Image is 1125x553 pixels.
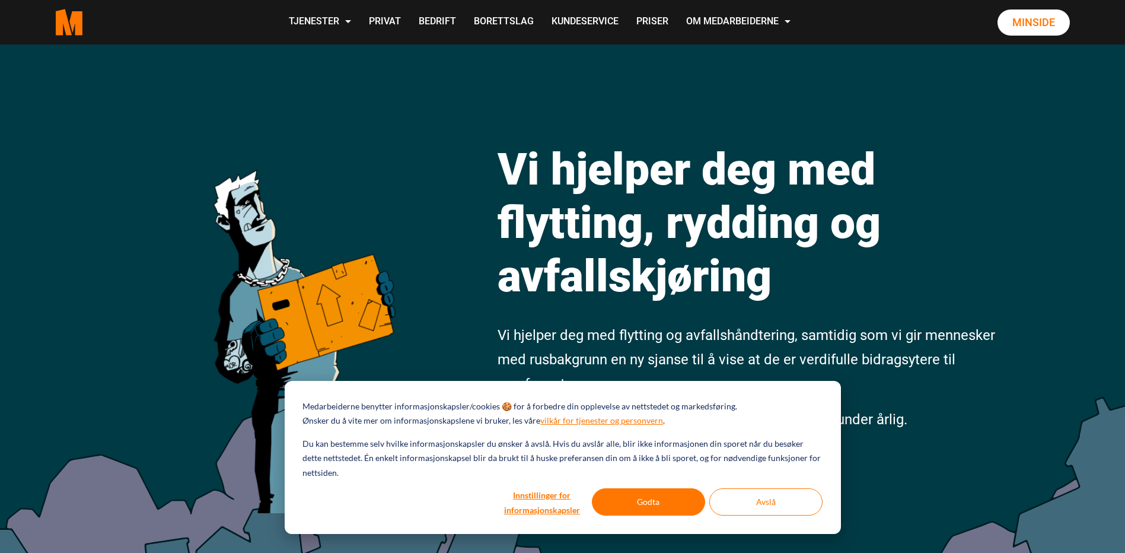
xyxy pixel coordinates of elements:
h1: Vi hjelper deg med flytting, rydding og avfallskjøring [498,142,999,303]
a: Bedrift [410,1,465,43]
a: vilkår for tjenester og personvern [540,414,663,428]
a: Om Medarbeiderne [677,1,799,43]
img: medarbeiderne man icon optimized [201,116,406,513]
p: Medarbeiderne benytter informasjonskapsler/cookies 🍪 for å forbedre din opplevelse av nettstedet ... [302,399,737,414]
a: Borettslag [465,1,543,43]
button: Innstillinger for informasjonskapsler [496,488,588,516]
a: Kundeservice [543,1,627,43]
p: Ønsker du å vite mer om informasjonskapslene vi bruker, les våre . [302,414,665,428]
a: Minside [997,9,1070,36]
span: Vi hjelper deg med flytting og avfallshåndtering, samtidig som vi gir mennesker med rusbakgrunn e... [498,327,995,392]
a: Tjenester [280,1,360,43]
a: Priser [627,1,677,43]
a: Privat [360,1,410,43]
p: Du kan bestemme selv hvilke informasjonskapsler du ønsker å avslå. Hvis du avslår alle, blir ikke... [302,437,822,481]
div: Cookie banner [285,381,841,534]
button: Avslå [709,488,823,516]
button: Godta [592,488,705,516]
